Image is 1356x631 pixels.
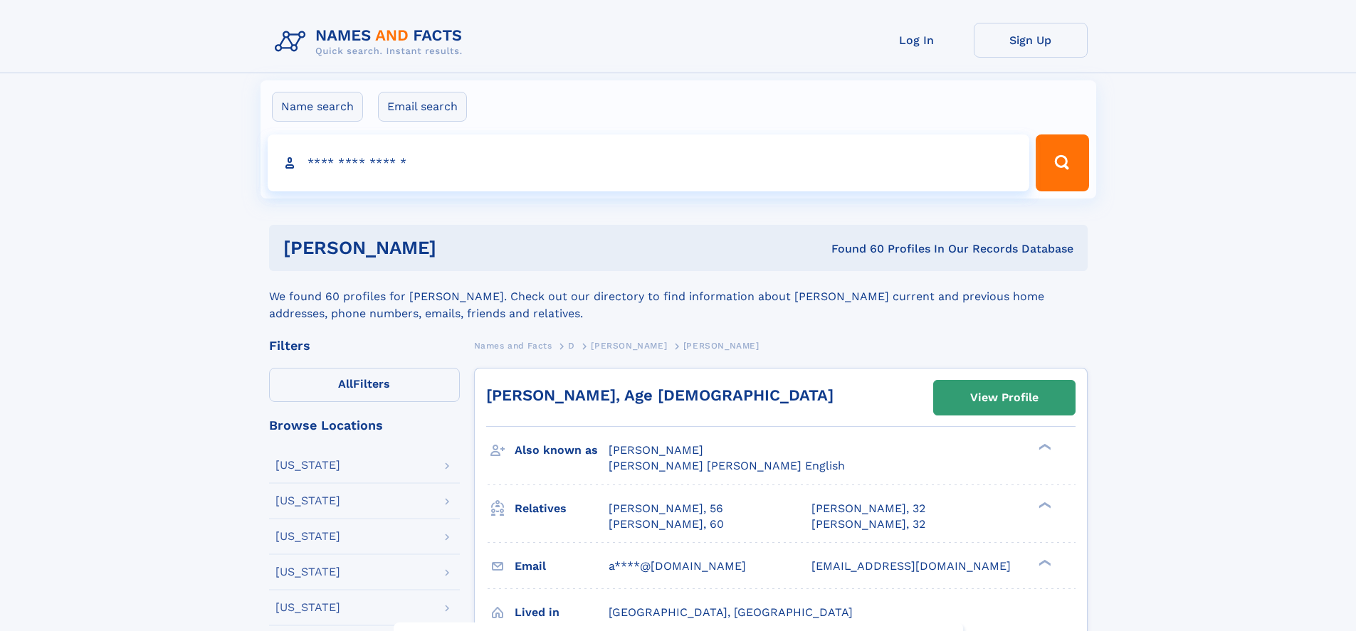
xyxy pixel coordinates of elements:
[275,460,340,471] div: [US_STATE]
[275,602,340,613] div: [US_STATE]
[609,443,703,457] span: [PERSON_NAME]
[275,566,340,578] div: [US_STATE]
[1035,500,1052,509] div: ❯
[474,336,552,354] a: Names and Facts
[568,336,575,354] a: D
[609,501,723,516] a: [PERSON_NAME], 56
[811,516,925,532] a: [PERSON_NAME], 32
[811,501,925,516] a: [PERSON_NAME], 32
[515,438,609,462] h3: Also known as
[268,134,1030,191] input: search input
[591,336,667,354] a: [PERSON_NAME]
[1035,558,1052,567] div: ❯
[515,554,609,578] h3: Email
[269,419,460,432] div: Browse Locations
[591,341,667,351] span: [PERSON_NAME]
[275,531,340,542] div: [US_STATE]
[486,386,834,404] a: [PERSON_NAME], Age [DEMOGRAPHIC_DATA]
[609,516,724,532] a: [PERSON_NAME], 60
[1035,442,1052,452] div: ❯
[970,381,1039,414] div: View Profile
[568,341,575,351] span: D
[609,605,853,619] span: [GEOGRAPHIC_DATA], [GEOGRAPHIC_DATA]
[515,497,609,521] h3: Relatives
[609,459,845,472] span: [PERSON_NAME] [PERSON_NAME] English
[378,92,467,122] label: Email search
[269,368,460,402] label: Filters
[272,92,363,122] label: Name search
[269,339,460,352] div: Filters
[269,271,1088,322] div: We found 60 profiles for [PERSON_NAME]. Check out our directory to find information about [PERSON...
[275,495,340,507] div: [US_STATE]
[683,341,760,351] span: [PERSON_NAME]
[634,241,1073,257] div: Found 60 Profiles In Our Records Database
[811,559,1011,573] span: [EMAIL_ADDRESS][DOMAIN_NAME]
[860,23,974,58] a: Log In
[1036,134,1088,191] button: Search Button
[283,239,634,257] h1: [PERSON_NAME]
[934,381,1075,415] a: View Profile
[974,23,1088,58] a: Sign Up
[338,377,353,391] span: All
[515,600,609,625] h3: Lived in
[269,23,474,61] img: Logo Names and Facts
